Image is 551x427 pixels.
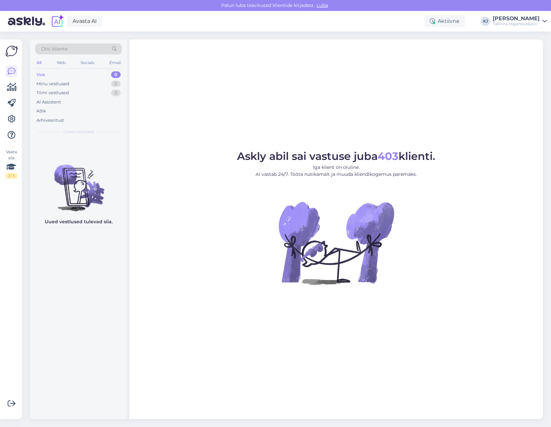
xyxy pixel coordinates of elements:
div: Minu vestlused [36,81,69,87]
img: Askly Logo [5,45,18,57]
div: Tallinna Majanduskool [493,21,540,27]
p: Iga klient on oluline. AI vastab 24/7. Tööta nutikamalt ja muuda kliendikogemus paremaks. [237,164,435,178]
div: Web [55,58,67,67]
img: No Chat active [276,183,396,303]
div: Email [108,58,122,67]
div: AI Assistent [36,99,61,106]
div: 0 [111,71,121,78]
div: All [35,58,43,67]
div: Kõik [36,108,46,114]
img: No chats [30,153,127,212]
img: explore-ai [50,14,64,28]
div: KJ [481,17,490,26]
div: Tiimi vestlused [36,90,69,96]
span: Luba [315,2,330,8]
p: Uued vestlused tulevad siia. [45,218,113,225]
div: 0 [111,90,121,96]
span: Otsi kliente [41,45,68,52]
b: 403 [378,150,398,163]
div: [PERSON_NAME] [493,16,540,21]
div: Aktiivne [424,15,465,27]
div: Vaata siia [5,149,17,179]
div: 2 / 3 [5,173,17,179]
a: [PERSON_NAME]Tallinna Majanduskool [493,16,547,27]
div: Arhiveeritud [36,117,64,124]
span: Uued vestlused [63,129,94,135]
span: Askly abil sai vastuse juba klienti. [237,150,435,163]
div: Uus [36,71,45,78]
div: 0 [111,81,121,87]
a: Avasta AI [67,16,102,27]
div: Socials [79,58,95,67]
